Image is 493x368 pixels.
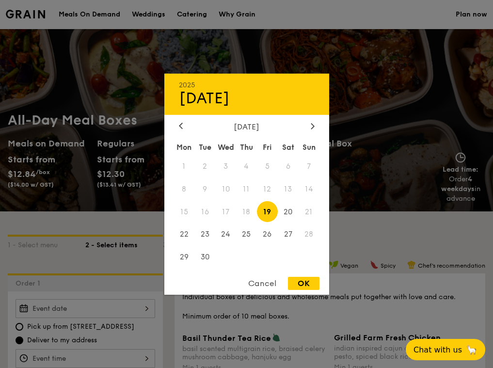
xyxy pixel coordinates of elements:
span: 18 [236,201,257,222]
span: 30 [194,247,215,268]
div: Tue [194,138,215,156]
span: 29 [174,247,195,268]
div: Sun [299,138,319,156]
span: 15 [174,201,195,222]
div: Cancel [239,277,286,290]
span: 2 [194,156,215,176]
span: 5 [257,156,278,176]
span: 1 [174,156,195,176]
div: 2025 [179,80,315,89]
span: 3 [215,156,236,176]
span: 12 [257,178,278,199]
div: Mon [174,138,195,156]
span: 13 [278,178,299,199]
span: 14 [299,178,319,199]
span: 🦙 [466,344,477,355]
div: Wed [215,138,236,156]
span: 23 [194,224,215,245]
span: 11 [236,178,257,199]
button: Chat with us🦙 [406,339,485,360]
span: 20 [278,201,299,222]
div: [DATE] [179,89,315,107]
span: 22 [174,224,195,245]
span: Chat with us [413,345,462,354]
span: 7 [299,156,319,176]
div: Thu [236,138,257,156]
span: 27 [278,224,299,245]
span: 21 [299,201,319,222]
div: OK [288,277,319,290]
span: 9 [194,178,215,199]
span: 28 [299,224,319,245]
span: 16 [194,201,215,222]
span: 17 [215,201,236,222]
span: 25 [236,224,257,245]
span: 24 [215,224,236,245]
span: 10 [215,178,236,199]
span: 8 [174,178,195,199]
span: 4 [236,156,257,176]
span: 19 [257,201,278,222]
span: 6 [278,156,299,176]
span: 26 [257,224,278,245]
div: Fri [257,138,278,156]
div: [DATE] [179,122,315,131]
div: Sat [278,138,299,156]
